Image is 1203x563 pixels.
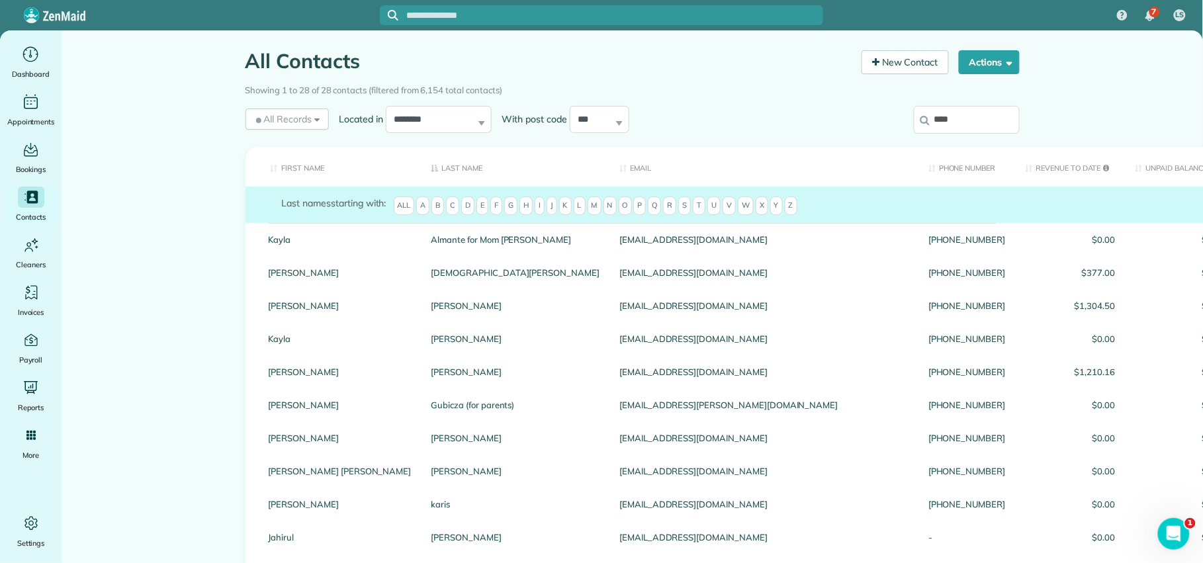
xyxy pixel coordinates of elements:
span: G [504,196,517,215]
span: O [619,196,632,215]
div: [EMAIL_ADDRESS][DOMAIN_NAME] [609,421,918,455]
a: Cleaners [5,234,56,271]
a: [PERSON_NAME] [431,334,600,343]
a: [PERSON_NAME] [269,367,412,376]
span: J [547,196,557,215]
th: Phone number: activate to sort column ascending [918,147,1015,187]
div: [EMAIL_ADDRESS][PERSON_NAME][DOMAIN_NAME] [609,388,918,421]
a: [PERSON_NAME] [269,433,412,443]
label: With post code [492,112,570,126]
span: $0.00 [1026,235,1116,244]
svg: Focus search [388,10,398,21]
span: All Records [253,112,312,126]
span: D [461,196,474,215]
span: $0.00 [1026,400,1116,410]
span: Q [648,196,661,215]
a: Almante for Mom [PERSON_NAME] [431,235,600,244]
a: [PERSON_NAME] [431,533,600,542]
a: Bookings [5,139,56,176]
div: [EMAIL_ADDRESS][DOMAIN_NAME] [609,322,918,355]
span: $0.00 [1026,533,1116,542]
a: Kayla [269,235,412,244]
span: T [693,196,705,215]
a: Invoices [5,282,56,319]
th: Revenue to Date: activate to sort column ascending [1016,147,1126,187]
span: L [574,196,586,215]
a: Jahirul [269,533,412,542]
span: 1 [1185,518,1196,529]
span: Invoices [18,306,44,319]
a: [DEMOGRAPHIC_DATA][PERSON_NAME] [431,268,600,277]
span: $0.00 [1026,466,1116,476]
span: More [22,449,39,462]
div: - [918,521,1015,554]
span: I [535,196,545,215]
a: Contacts [5,187,56,224]
a: New Contact [862,50,949,74]
th: Last Name: activate to sort column descending [421,147,609,187]
span: R [663,196,676,215]
span: M [588,196,601,215]
span: $1,304.50 [1026,301,1116,310]
span: K [559,196,572,215]
a: Dashboard [5,44,56,81]
div: [PHONE_NUMBER] [918,421,1015,455]
h1: All Contacts [245,50,852,72]
div: [PHONE_NUMBER] [918,322,1015,355]
iframe: Intercom live chat [1158,518,1190,550]
label: starting with: [282,196,386,210]
th: First Name: activate to sort column ascending [245,147,422,187]
span: Payroll [19,353,43,367]
span: W [738,196,754,215]
span: Contacts [16,210,46,224]
a: [PERSON_NAME] [269,499,412,509]
a: [PERSON_NAME] [431,433,600,443]
span: V [723,196,736,215]
span: Settings [17,537,45,550]
div: [PHONE_NUMBER] [918,256,1015,289]
a: Gubicza (for parents) [431,400,600,410]
span: $0.00 [1026,334,1116,343]
div: [PHONE_NUMBER] [918,488,1015,521]
span: C [446,196,459,215]
a: [PERSON_NAME] [269,268,412,277]
span: LS [1176,10,1184,21]
span: F [490,196,502,215]
div: [PHONE_NUMBER] [918,388,1015,421]
div: [PHONE_NUMBER] [918,355,1015,388]
a: [PERSON_NAME] [269,400,412,410]
span: 7 [1152,7,1157,17]
div: [PHONE_NUMBER] [918,223,1015,256]
a: Payroll [5,329,56,367]
div: Showing 1 to 28 of 28 contacts (filtered from 6,154 total contacts) [245,79,1020,97]
a: [PERSON_NAME] [431,301,600,310]
a: [PERSON_NAME] [431,466,600,476]
div: [PHONE_NUMBER] [918,289,1015,322]
div: [PHONE_NUMBER] [918,455,1015,488]
span: Dashboard [12,67,50,81]
span: A [416,196,429,215]
a: karis [431,499,600,509]
span: P [633,196,646,215]
span: Appointments [7,115,55,128]
span: N [603,196,617,215]
span: U [707,196,721,215]
span: Last names [282,197,332,209]
div: [EMAIL_ADDRESS][DOMAIN_NAME] [609,256,918,289]
span: Y [770,196,783,215]
span: H [519,196,533,215]
a: [PERSON_NAME] [431,367,600,376]
span: Bookings [16,163,46,176]
a: Appointments [5,91,56,128]
span: $377.00 [1026,268,1116,277]
div: [EMAIL_ADDRESS][DOMAIN_NAME] [609,521,918,554]
span: S [678,196,691,215]
span: Reports [18,401,44,414]
a: [PERSON_NAME] [269,301,412,310]
span: Z [785,196,797,215]
button: Actions [959,50,1020,74]
span: B [431,196,444,215]
div: [EMAIL_ADDRESS][DOMAIN_NAME] [609,455,918,488]
div: [EMAIL_ADDRESS][DOMAIN_NAME] [609,488,918,521]
a: Kayla [269,334,412,343]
